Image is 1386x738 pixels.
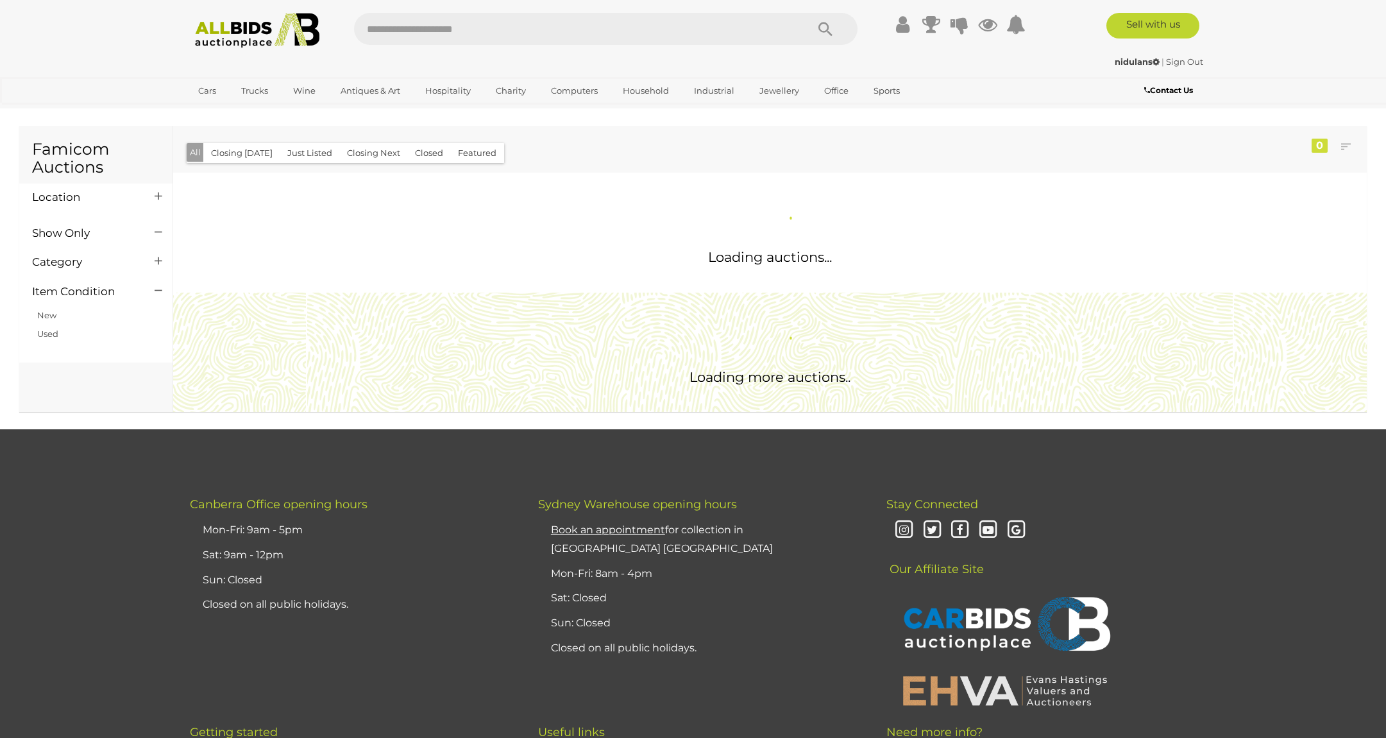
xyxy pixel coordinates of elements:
button: Closed [407,143,451,163]
a: Book an appointmentfor collection in [GEOGRAPHIC_DATA] [GEOGRAPHIC_DATA] [551,524,773,554]
a: Trucks [233,80,276,101]
img: Allbids.com.au [188,13,327,48]
strong: nidulans [1115,56,1160,67]
a: Used [37,329,58,339]
a: [GEOGRAPHIC_DATA] [190,101,298,123]
a: Wine [285,80,324,101]
b: Contact Us [1144,85,1193,95]
a: Household [614,80,677,101]
a: Sign Out [1166,56,1203,67]
button: Featured [450,143,504,163]
span: Canberra Office opening hours [190,497,368,511]
li: Sun: Closed [548,611,854,636]
a: Jewellery [751,80,807,101]
a: Charity [487,80,534,101]
a: Industrial [686,80,743,101]
span: | [1162,56,1164,67]
h4: Location [32,191,135,203]
span: Stay Connected [886,497,978,511]
li: Mon-Fri: 8am - 4pm [548,562,854,587]
a: Antiques & Art [332,80,409,101]
i: Instagram [893,519,915,542]
a: New [37,310,56,320]
img: CARBIDS Auctionplace [896,583,1114,668]
span: Sydney Warehouse opening hours [538,497,737,511]
img: EHVA | Evans Hastings Valuers and Auctioneers [896,674,1114,707]
a: Cars [190,80,224,101]
button: All [187,143,204,162]
button: Just Listed [280,143,340,163]
h4: Show Only [32,227,135,239]
i: Facebook [949,519,971,542]
a: Hospitality [417,80,479,101]
a: Contact Us [1144,83,1196,98]
i: Youtube [977,519,999,542]
h4: Item Condition [32,286,135,298]
a: Computers [543,80,606,101]
a: Sports [865,80,908,101]
a: Office [816,80,857,101]
i: Twitter [921,519,943,542]
li: Sat: Closed [548,586,854,611]
li: Closed on all public holidays. [548,636,854,661]
a: Sell with us [1106,13,1199,39]
li: Sun: Closed [199,568,506,593]
span: Loading more auctions.. [689,369,850,385]
a: nidulans [1115,56,1162,67]
h1: Famicom Auctions [32,141,160,176]
h4: Category [32,256,135,268]
li: Sat: 9am - 12pm [199,543,506,568]
i: Google [1005,519,1027,542]
button: Search [793,13,858,45]
li: Closed on all public holidays. [199,592,506,617]
span: Loading auctions... [708,249,832,265]
button: Closing [DATE] [203,143,280,163]
button: Closing Next [339,143,408,163]
li: Mon-Fri: 9am - 5pm [199,518,506,543]
span: Our Affiliate Site [886,543,984,576]
div: 0 [1312,139,1328,153]
u: Book an appointment [551,524,665,536]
